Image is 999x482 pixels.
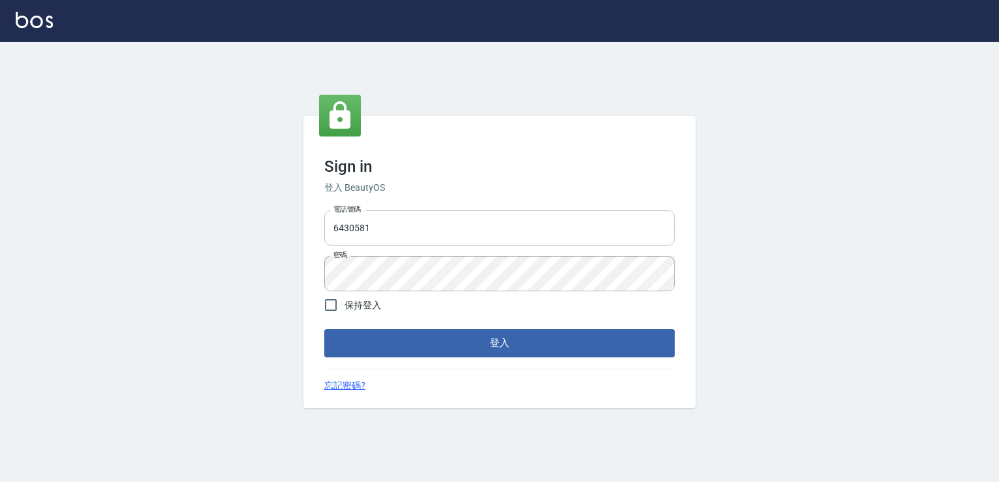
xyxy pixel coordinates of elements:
h6: 登入 BeautyOS [324,181,675,195]
label: 密碼 [333,250,347,260]
button: 登入 [324,329,675,357]
a: 忘記密碼? [324,379,365,393]
h3: Sign in [324,157,675,176]
label: 電話號碼 [333,204,361,214]
img: Logo [16,12,53,28]
span: 保持登入 [345,298,381,312]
